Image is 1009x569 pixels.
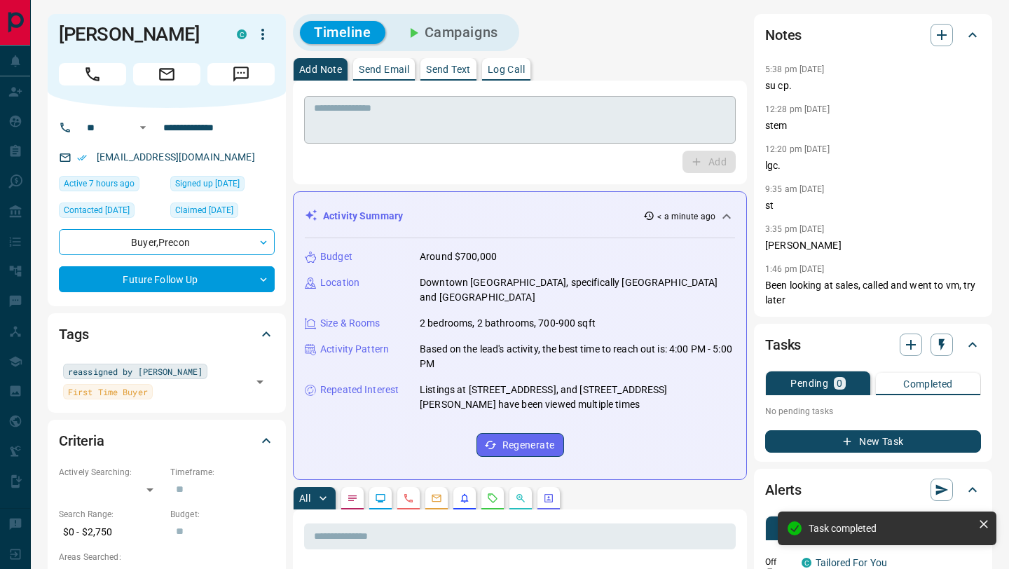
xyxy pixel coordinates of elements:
p: Send Email [359,64,409,74]
div: Buyer , Precon [59,229,275,255]
button: Timeline [300,21,385,44]
p: 12:28 pm [DATE] [765,104,830,114]
a: [EMAIL_ADDRESS][DOMAIN_NAME] [97,151,255,163]
p: Timeframe: [170,466,275,479]
div: Alerts [765,473,981,507]
p: Pending [790,378,828,388]
button: Regenerate [476,433,564,457]
p: st [765,198,981,213]
p: 2 bedrooms, 2 bathrooms, 700-900 sqft [420,316,596,331]
p: Around $700,000 [420,249,497,264]
p: No pending tasks [765,401,981,422]
div: condos.ca [802,558,811,568]
span: Active 7 hours ago [64,177,135,191]
p: Been looking at sales, called and went to vm, try later [765,278,981,308]
div: Fri Jul 11 2025 [59,203,163,222]
p: stem [765,118,981,133]
h2: Criteria [59,430,104,452]
p: Log Call [488,64,525,74]
p: Repeated Interest [320,383,399,397]
div: Tue Apr 11 2023 [170,176,275,196]
p: Location [320,275,359,290]
p: Size & Rooms [320,316,380,331]
p: Downtown [GEOGRAPHIC_DATA], specifically [GEOGRAPHIC_DATA] and [GEOGRAPHIC_DATA] [420,275,735,305]
svg: Email Verified [77,153,87,163]
p: 9:35 am [DATE] [765,184,825,194]
p: 1:46 pm [DATE] [765,264,825,274]
p: Search Range: [59,508,163,521]
span: First Time Buyer [68,385,148,399]
h2: Notes [765,24,802,46]
svg: Lead Browsing Activity [375,493,386,504]
div: Tags [59,317,275,351]
div: Criteria [59,424,275,458]
div: Fri Aug 15 2025 [59,176,163,196]
span: Call [59,63,126,85]
div: Notes [765,18,981,52]
span: Contacted [DATE] [64,203,130,217]
p: Send Text [426,64,471,74]
p: Budget [320,249,352,264]
h2: Tasks [765,334,801,356]
div: Task completed [809,523,973,534]
button: Open [135,119,151,136]
div: Activity Summary< a minute ago [305,203,735,229]
svg: Requests [487,493,498,504]
p: < a minute ago [657,210,715,223]
div: condos.ca [237,29,247,39]
p: lgc. [765,158,981,173]
div: Future Follow Up [59,266,275,292]
svg: Agent Actions [543,493,554,504]
p: 0 [837,378,842,388]
svg: Notes [347,493,358,504]
h2: Alerts [765,479,802,501]
p: Off [765,556,793,568]
p: Add Note [299,64,342,74]
button: Open [250,372,270,392]
p: 12:20 pm [DATE] [765,144,830,154]
p: Activity Pattern [320,342,389,357]
p: $0 - $2,750 [59,521,163,544]
span: Email [133,63,200,85]
p: Areas Searched: [59,551,275,563]
p: Actively Searching: [59,466,163,479]
p: Based on the lead's activity, the best time to reach out is: 4:00 PM - 5:00 PM [420,342,735,371]
p: All [299,493,310,503]
svg: Emails [431,493,442,504]
p: Budget: [170,508,275,521]
span: Signed up [DATE] [175,177,240,191]
span: reassigned by [PERSON_NAME] [68,364,203,378]
h2: Tags [59,323,88,345]
div: Thu Sep 05 2024 [170,203,275,222]
p: 5:38 pm [DATE] [765,64,825,74]
p: Completed [903,379,953,389]
button: Campaigns [391,21,512,44]
span: Message [207,63,275,85]
p: 3:35 pm [DATE] [765,224,825,234]
svg: Calls [403,493,414,504]
h1: [PERSON_NAME] [59,23,216,46]
p: su cp. [765,78,981,93]
p: Listings at [STREET_ADDRESS], and [STREET_ADDRESS][PERSON_NAME] have been viewed multiple times [420,383,735,412]
a: Tailored For You [816,557,887,568]
p: [PERSON_NAME] [765,238,981,253]
p: Activity Summary [323,209,403,224]
svg: Opportunities [515,493,526,504]
span: Claimed [DATE] [175,203,233,217]
svg: Listing Alerts [459,493,470,504]
div: Tasks [765,328,981,362]
button: New Task [765,430,981,453]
